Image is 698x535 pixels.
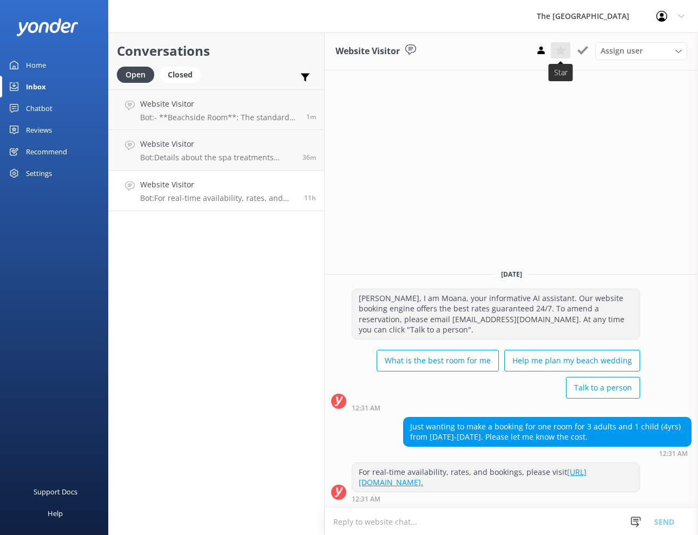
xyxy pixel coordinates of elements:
[140,98,298,110] h4: Website Visitor
[140,193,296,203] p: Bot: For real-time availability, rates, and bookings, please visit [URL][DOMAIN_NAME].
[495,270,529,279] span: [DATE]
[109,130,324,171] a: Website VisitorBot:Details about the spa treatments offered by SpaPolynesia are available on our ...
[377,350,499,371] button: What is the best room for me
[160,68,206,80] a: Closed
[404,417,691,446] div: Just wanting to make a booking for one room for 3 adults and 1 child (4yrs) from [DATE]-[DATE]. P...
[504,350,640,371] button: Help me plan my beach wedding
[601,45,643,57] span: Assign user
[26,76,46,97] div: Inbox
[26,119,52,141] div: Reviews
[48,503,63,524] div: Help
[595,42,687,60] div: Assign User
[352,289,640,339] div: [PERSON_NAME], I am Moana, your informative AI assistant. Our website booking engine offers the b...
[306,112,316,121] span: Sep 11 2025 01:54pm (UTC -10:00) Pacific/Honolulu
[140,113,298,122] p: Bot: - **Beachside Room**: The standard configuration is 1 King Bed, but alternative configuratio...
[26,97,52,119] div: Chatbot
[109,89,324,130] a: Website VisitorBot:- **Beachside Room**: The standard configuration is 1 King Bed, but alternativ...
[26,141,67,162] div: Recommend
[140,153,294,162] p: Bot: Details about the spa treatments offered by SpaPolynesia are available on our website. For t...
[160,67,201,83] div: Closed
[34,481,77,503] div: Support Docs
[117,67,154,83] div: Open
[140,179,296,191] h4: Website Visitor
[659,451,688,457] strong: 12:31 AM
[26,54,46,76] div: Home
[352,495,640,503] div: Sep 11 2025 02:31am (UTC -10:00) Pacific/Honolulu
[302,153,316,162] span: Sep 11 2025 01:19pm (UTC -10:00) Pacific/Honolulu
[566,377,640,399] button: Talk to a person
[117,68,160,80] a: Open
[117,41,316,61] h2: Conversations
[352,405,380,412] strong: 12:31 AM
[109,171,324,211] a: Website VisitorBot:For real-time availability, rates, and bookings, please visit [URL][DOMAIN_NAM...
[16,18,78,36] img: yonder-white-logo.png
[352,496,380,503] strong: 12:31 AM
[403,449,692,457] div: Sep 11 2025 02:31am (UTC -10:00) Pacific/Honolulu
[26,162,52,184] div: Settings
[304,193,316,203] span: Sep 11 2025 02:31am (UTC -10:00) Pacific/Honolulu
[352,404,640,412] div: Sep 11 2025 02:31am (UTC -10:00) Pacific/Honolulu
[359,467,587,488] a: [URL][DOMAIN_NAME].
[140,138,294,150] h4: Website Visitor
[352,463,640,492] div: For real-time availability, rates, and bookings, please visit
[335,44,400,58] h3: Website Visitor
